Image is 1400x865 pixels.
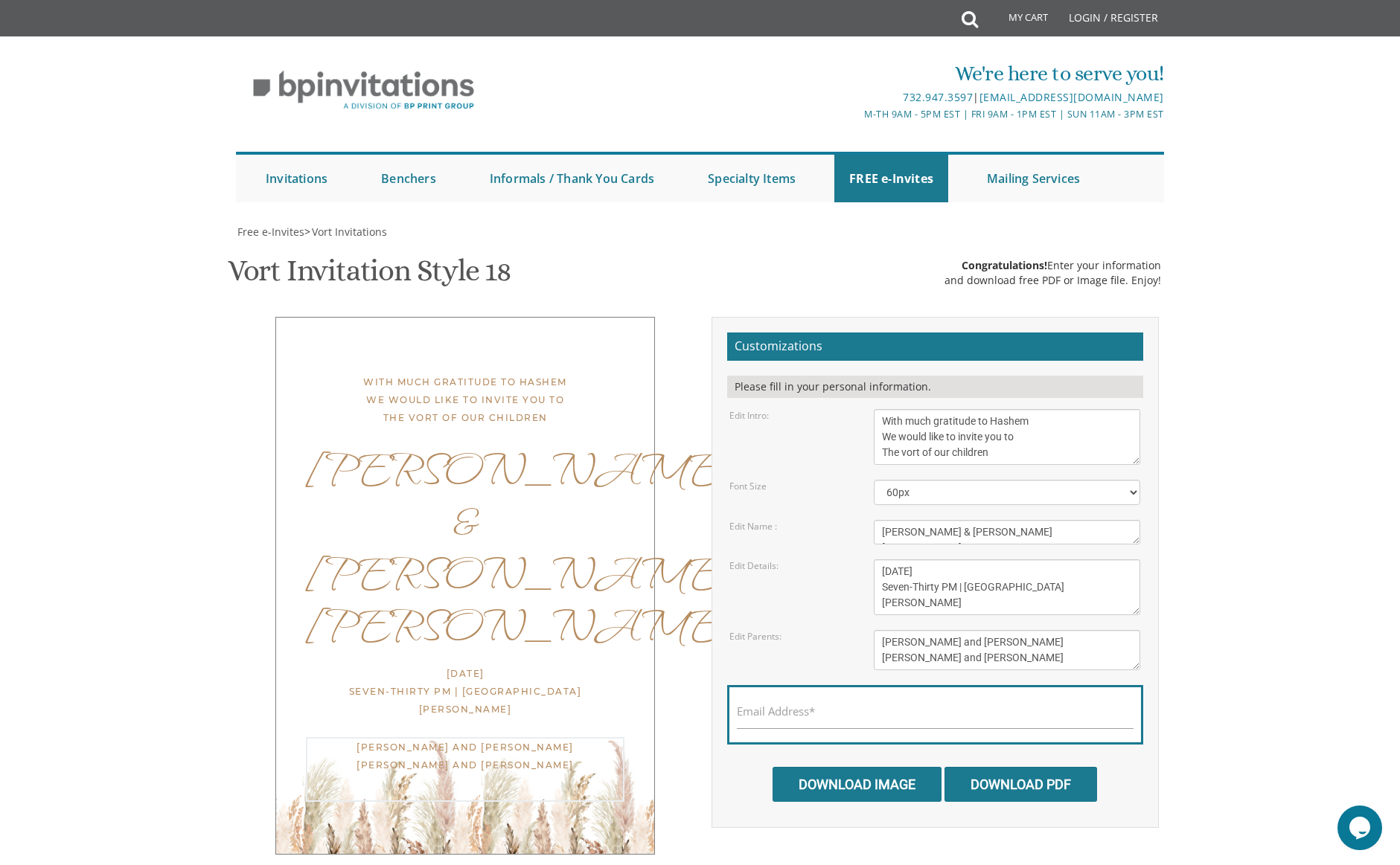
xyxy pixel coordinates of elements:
span: Congratulations! [962,258,1047,272]
a: Informals / Thank You Cards [475,155,669,202]
input: Download Image [773,767,942,802]
textarea: [DATE] Seven-Thirty PM | River [STREET_ADDRESS] [874,559,1140,615]
div: Please fill in your personal information. [727,376,1143,398]
div: [PERSON_NAME] & [PERSON_NAME] [PERSON_NAME] [306,442,624,650]
label: Edit Parents: [729,630,781,643]
span: Free e-Invites [237,225,304,239]
a: Benchers [366,155,451,202]
a: Free e-Invites [236,225,304,239]
div: [DATE] Seven-Thirty PM | [GEOGRAPHIC_DATA][PERSON_NAME] [306,665,624,718]
a: FREE e-Invites [834,155,948,202]
iframe: chat widget [1337,805,1385,850]
textarea: [PERSON_NAME] & [PERSON_NAME] [874,520,1140,544]
input: Download PDF [944,767,1097,802]
div: [PERSON_NAME] and [PERSON_NAME] [PERSON_NAME] and [PERSON_NAME] [306,737,624,802]
span: > [304,225,387,239]
a: Invitations [251,155,342,202]
a: 732.947.3597 [903,90,973,104]
textarea: [PERSON_NAME] and [PERSON_NAME] [PERSON_NAME] and [PERSON_NAME] [874,630,1140,670]
h2: Customizations [727,332,1143,361]
label: Edit Details: [729,559,779,572]
label: Font Size [729,480,767,492]
div: M-Th 9am - 5pm EST | Fri 9am - 1pm EST | Sun 11am - 3pm EST [546,106,1164,122]
h1: Vort Invitation Style 18 [228,254,511,298]
div: We're here to serve you! [546,59,1164,89]
span: Vort Invitations [312,225,387,239]
a: [EMAIL_ADDRESS][DOMAIN_NAME] [979,90,1164,104]
img: BP Invitation Loft [236,60,491,121]
div: Enter your information [944,258,1161,273]
a: Specialty Items [693,155,811,202]
label: Edit Name : [729,520,777,533]
textarea: With much gratitude to Hashem We would like to invite you to The vort of our children [874,409,1140,465]
a: My Cart [977,1,1058,39]
div: With much gratitude to Hashem We would like to invite you to The vort of our children [306,373,624,427]
div: | [546,89,1164,106]
a: Mailing Services [972,155,1095,202]
label: Edit Intro: [729,409,769,422]
a: Vort Invitations [310,225,387,239]
label: Email Address* [737,704,815,719]
div: and download free PDF or Image file. Enjoy! [944,273,1161,288]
